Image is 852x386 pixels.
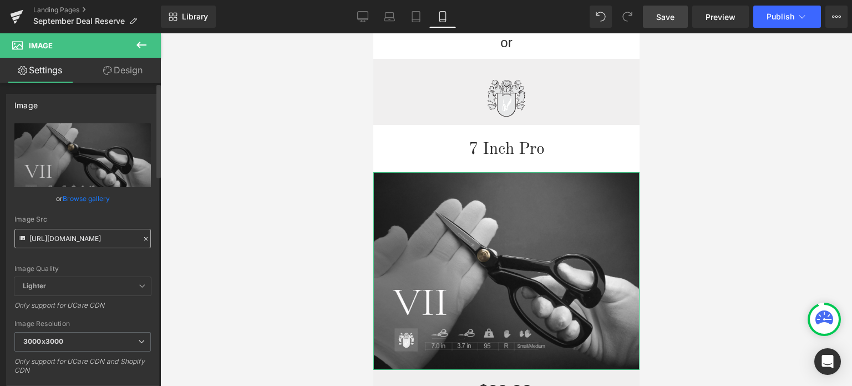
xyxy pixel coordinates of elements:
div: or [14,193,151,204]
input: Link [14,229,151,248]
span: September Deal Reserve [33,17,125,26]
span: Publish [767,12,794,21]
a: New Library [161,6,216,28]
a: Desktop [349,6,376,28]
span: Save [656,11,674,23]
button: Undo [590,6,612,28]
button: Publish [753,6,821,28]
div: Image [14,94,38,110]
a: Design [83,58,163,83]
div: Only support for UCare CDN [14,301,151,317]
a: Preview [692,6,749,28]
a: Landing Pages [33,6,161,14]
button: More [825,6,848,28]
div: Image Resolution [14,320,151,328]
b: Lighter [23,282,46,290]
b: 3000x3000 [23,337,63,345]
span: Library [182,12,208,22]
button: Redo [616,6,638,28]
div: Image Quality [14,265,151,273]
a: Browse gallery [63,189,110,208]
a: Mobile [429,6,456,28]
span: Image [29,41,53,50]
div: Open Intercom Messenger [814,348,841,375]
span: Preview [706,11,736,23]
div: Image Src [14,215,151,223]
div: Only support for UCare CDN and Shopify CDN [14,357,151,382]
a: Tablet [403,6,429,28]
a: Laptop [376,6,403,28]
